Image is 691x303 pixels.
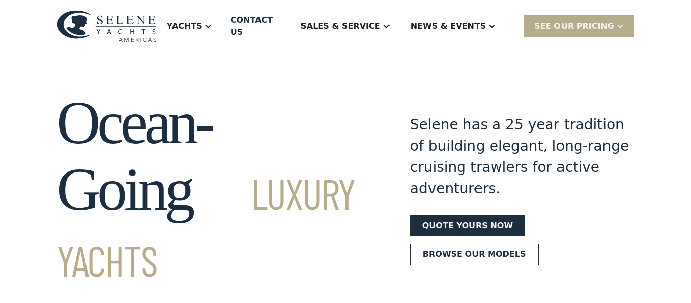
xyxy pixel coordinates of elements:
[410,114,634,199] div: Selene has a 25 year tradition of building elegant, long-range cruising trawlers for active adven...
[534,20,614,32] div: SEE Our Pricing
[300,20,380,32] div: Sales & Service
[401,6,506,47] div: News & EVENTS
[290,6,400,47] div: Sales & Service
[411,20,486,32] div: News & EVENTS
[410,244,539,265] a: Browse our models
[524,15,634,37] div: SEE Our Pricing
[57,167,355,285] span: Luxury Yachts
[410,215,525,236] a: Quote yours now
[157,6,223,47] div: Yachts
[231,14,283,38] div: Contact US
[57,90,374,290] h1: Ocean-Going
[57,10,157,42] img: logo
[167,20,202,32] div: Yachts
